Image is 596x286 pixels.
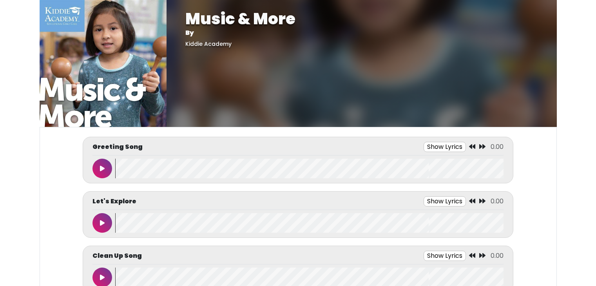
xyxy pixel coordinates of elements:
button: Show Lyrics [424,142,466,152]
span: 0.00 [491,251,504,260]
p: Greeting Song [92,142,143,152]
span: 0.00 [491,142,504,151]
h5: Kiddie Academy [185,41,538,47]
h1: Music & More [185,9,538,28]
button: Show Lyrics [424,251,466,261]
p: Clean Up Song [92,251,142,261]
p: By [185,28,538,38]
p: Let's Explore [92,197,136,206]
button: Show Lyrics [424,196,466,206]
span: 0.00 [491,197,504,206]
